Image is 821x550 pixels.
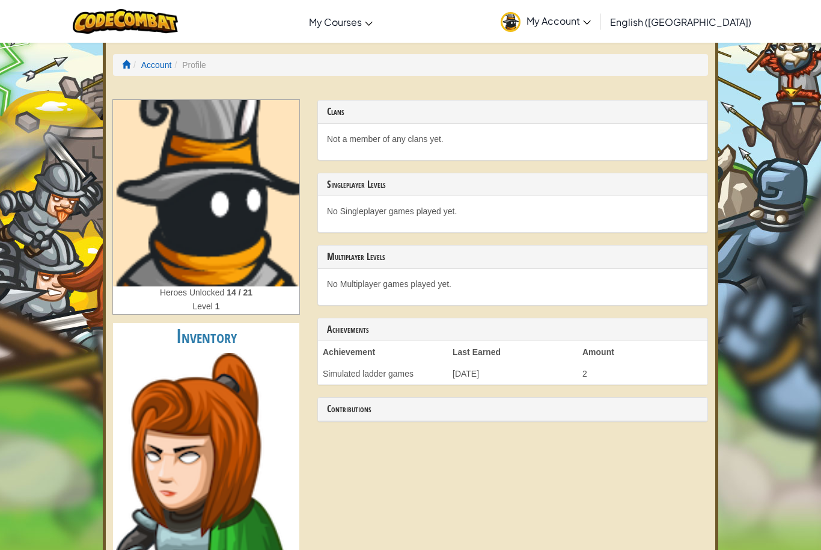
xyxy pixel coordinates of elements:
span: Level [192,301,215,311]
a: English ([GEOGRAPHIC_DATA]) [604,5,757,38]
h3: Clans [327,107,698,117]
th: Last Earned [448,341,578,363]
td: 2 [578,363,707,385]
p: No Multiplayer games played yet. [327,278,698,290]
strong: 1 [215,301,220,311]
li: Profile [171,59,206,71]
span: My Account [526,14,591,27]
img: CodeCombat logo [73,9,178,34]
td: [DATE] [448,363,578,385]
h3: Contributions [327,404,698,415]
strong: 14 / 21 [227,288,252,297]
h2: Inventory [113,323,299,350]
p: Not a member of any clans yet. [327,133,698,145]
img: avatar [501,12,520,32]
a: Account [141,60,172,70]
td: Simulated ladder games [318,363,448,385]
a: My Courses [303,5,379,38]
th: Achievement [318,341,448,363]
a: My Account [495,2,597,40]
h3: Singleplayer Levels [327,179,698,190]
span: My Courses [309,16,362,28]
h3: Multiplayer Levels [327,252,698,262]
span: English ([GEOGRAPHIC_DATA]) [610,16,751,28]
span: Heroes Unlocked [160,288,227,297]
h3: Achievements [327,324,698,335]
th: Amount [578,341,707,363]
p: No Singleplayer games played yet. [327,205,698,217]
